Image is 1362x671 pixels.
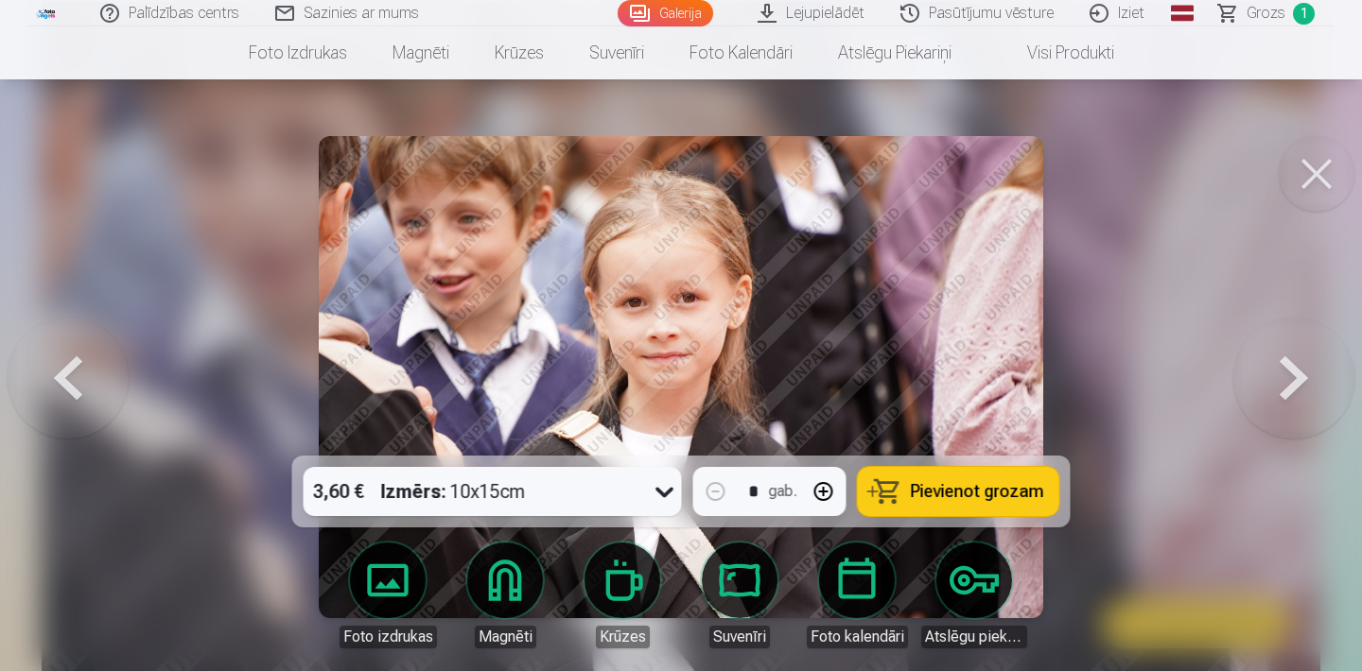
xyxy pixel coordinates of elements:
div: Magnēti [475,626,536,648]
div: Atslēgu piekariņi [921,626,1027,648]
a: Foto kalendāri [804,542,910,648]
a: Magnēti [452,542,558,648]
a: Atslēgu piekariņi [815,26,974,79]
span: 1 [1293,3,1315,25]
a: Magnēti [370,26,472,79]
a: Suvenīri [687,542,793,648]
img: /fa3 [36,8,57,19]
a: Foto kalendāri [667,26,815,79]
div: Suvenīri [709,626,770,648]
a: Visi produkti [974,26,1137,79]
span: Grozs [1247,2,1285,25]
a: Krūzes [569,542,675,648]
div: Foto kalendāri [807,626,908,648]
div: 10x15cm [381,467,526,516]
div: Krūzes [596,626,650,648]
div: gab. [769,480,797,503]
a: Atslēgu piekariņi [921,542,1027,648]
div: Foto izdrukas [340,626,437,648]
a: Suvenīri [567,26,667,79]
a: Foto izdrukas [226,26,370,79]
a: Krūzes [472,26,567,79]
strong: Izmērs : [381,478,446,505]
button: Pievienot grozam [858,467,1059,516]
div: 3,60 € [304,467,374,516]
span: Pievienot grozam [911,483,1044,500]
a: Foto izdrukas [335,542,441,648]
